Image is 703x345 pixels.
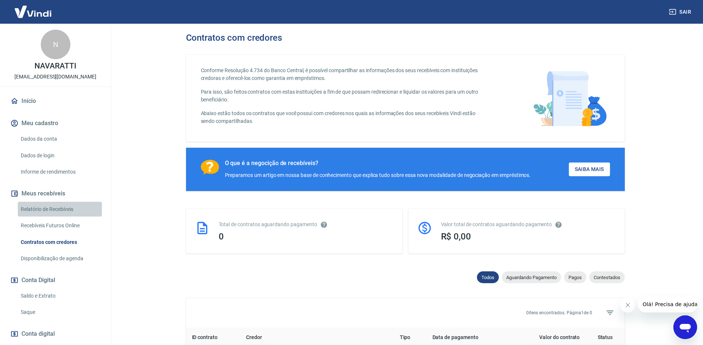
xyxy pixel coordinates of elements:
[4,5,62,11] span: Olá! Precisa de ajuda?
[18,164,102,180] a: Informe de rendimentos
[219,221,394,228] div: Total de contratos aguardando pagamento
[201,110,487,125] p: Abaixo estão todos os contratos que você possui com credores nos quais as informações dos seus re...
[569,163,610,176] a: Saiba Mais
[555,221,562,228] svg: O valor comprometido não se refere a pagamentos pendentes na Vindi e sim como garantia a outras i...
[638,296,697,312] iframe: Mensagem da empresa
[589,271,625,283] div: Contestados
[201,160,219,175] img: Ícone com um ponto de interrogação.
[18,218,102,233] a: Recebíveis Futuros Online
[18,202,102,217] a: Relatório de Recebíveis
[186,33,282,43] h3: Contratos com credores
[441,231,471,242] span: R$ 0,00
[225,160,531,167] div: O que é a negocição de recebíveis?
[9,326,102,342] a: Conta digital
[201,67,487,82] p: Conforme Resolução 4.734 do Banco Central, é possível compartilhar as informações dos seus recebí...
[502,275,561,280] span: Aguardando Pagamento
[18,288,102,304] a: Saldo e Extrato
[18,305,102,320] a: Saque
[9,115,102,131] button: Meu cadastro
[18,251,102,266] a: Disponibilização de agenda
[219,231,394,242] div: 0
[9,272,102,288] button: Conta Digital
[477,275,499,280] span: Todos
[34,62,76,70] p: NAVARATTI
[667,5,694,19] button: Sair
[620,298,635,312] iframe: Fechar mensagem
[9,185,102,202] button: Meus recebíveis
[530,67,610,130] img: main-image.9f1869c469d712ad33ce.png
[526,309,592,316] p: 0 itens encontrados. Página 1 de 0
[21,329,55,339] span: Conta digital
[564,271,586,283] div: Pagos
[601,304,619,322] span: Filtros
[9,93,102,109] a: Início
[320,221,328,228] svg: Esses contratos não se referem à Vindi, mas sim a outras instituições.
[14,73,96,81] p: [EMAIL_ADDRESS][DOMAIN_NAME]
[477,271,499,283] div: Todos
[9,0,57,23] img: Vindi
[502,271,561,283] div: Aguardando Pagamento
[18,131,102,147] a: Dados da conta
[18,235,102,250] a: Contratos com credores
[201,88,487,104] p: Para isso, são feitos contratos com estas instituições a fim de que possam redirecionar e liquida...
[589,275,625,280] span: Contestados
[673,315,697,339] iframe: Botão para abrir a janela de mensagens
[225,171,531,179] div: Preparamos um artigo em nossa base de conhecimento que explica tudo sobre essa nova modalidade de...
[18,148,102,163] a: Dados de login
[41,30,70,59] div: N
[564,275,586,280] span: Pagos
[441,221,616,228] div: Valor total de contratos aguardando pagamento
